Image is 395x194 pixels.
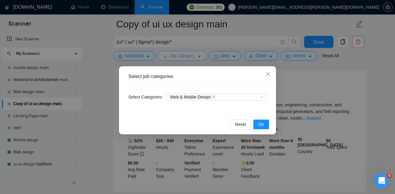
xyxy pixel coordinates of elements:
[253,120,269,129] button: OK
[235,121,246,128] span: Reset
[260,66,276,83] button: Close
[387,174,392,178] span: 5
[212,95,215,99] span: close
[374,174,389,188] iframe: Intercom live chat
[230,120,251,129] button: Reset
[258,121,264,128] span: OK
[170,95,210,99] span: Web & Mobile Design
[128,73,267,80] div: Select job categories
[265,72,270,77] span: close
[128,92,166,102] label: Select Categories
[167,95,216,99] span: Web & Mobile Design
